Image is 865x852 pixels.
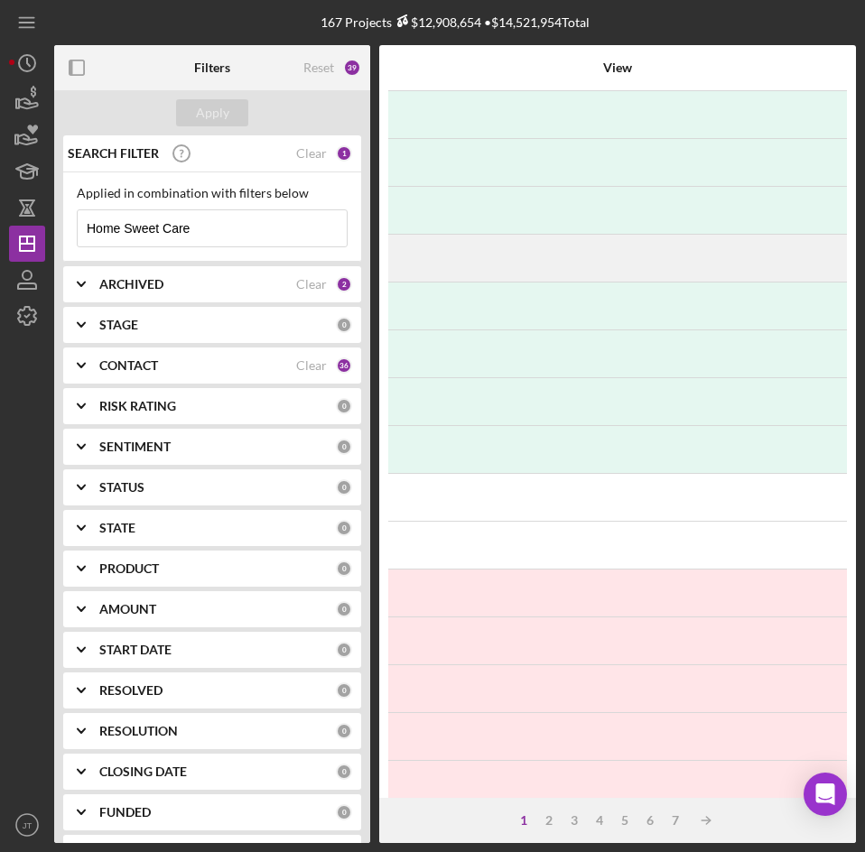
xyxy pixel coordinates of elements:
[99,277,163,292] b: ARCHIVED
[68,146,159,161] b: SEARCH FILTER
[99,480,144,495] b: STATUS
[336,145,352,162] div: 1
[663,813,688,828] div: 7
[336,317,352,333] div: 0
[562,813,587,828] div: 3
[194,60,230,75] b: Filters
[99,764,187,779] b: CLOSING DATE
[99,399,176,413] b: RISK RATING
[409,60,826,75] div: View
[336,439,352,455] div: 0
[336,398,352,414] div: 0
[336,601,352,617] div: 0
[99,643,172,657] b: START DATE
[99,318,138,332] b: STAGE
[336,642,352,658] div: 0
[99,561,159,576] b: PRODUCT
[99,683,163,698] b: RESOLVED
[336,682,352,699] div: 0
[296,277,327,292] div: Clear
[336,276,352,292] div: 2
[336,723,352,739] div: 0
[296,146,327,161] div: Clear
[196,99,229,126] div: Apply
[77,186,348,200] div: Applied in combination with filters below
[536,813,562,828] div: 2
[336,764,352,780] div: 0
[99,724,178,738] b: RESOLUTION
[99,521,135,535] b: STATE
[336,357,352,374] div: 36
[612,813,637,828] div: 5
[176,99,248,126] button: Apply
[336,804,352,820] div: 0
[99,440,171,454] b: SENTIMENT
[336,520,352,536] div: 0
[321,14,590,30] div: 167 Projects • $14,521,954 Total
[336,479,352,495] div: 0
[637,813,663,828] div: 6
[392,14,481,30] div: $12,908,654
[804,773,847,816] div: Open Intercom Messenger
[99,805,151,820] b: FUNDED
[587,813,612,828] div: 4
[343,59,361,77] div: 39
[296,358,327,373] div: Clear
[336,560,352,577] div: 0
[9,807,45,843] button: JT
[303,60,334,75] div: Reset
[511,813,536,828] div: 1
[99,602,156,616] b: AMOUNT
[23,820,33,830] text: JT
[99,358,158,373] b: CONTACT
